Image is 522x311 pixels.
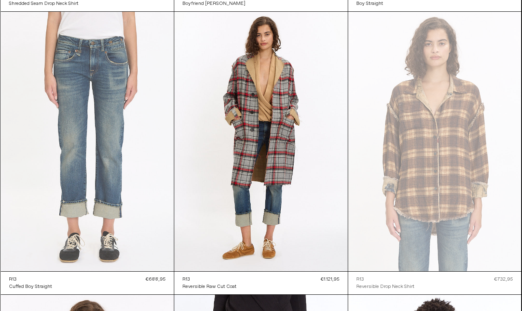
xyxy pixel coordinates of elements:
img: R13 Reversible Drop Neck Shirt in plaid khaki floral [348,12,522,271]
div: Shredded Seam Drop Neck Shirt [9,0,78,7]
a: R13 [356,276,414,283]
img: R13 Reversible Raw Cut Coat in red/grey plaid [174,12,348,271]
div: €688,95 [145,276,166,283]
div: €1.121,95 [321,276,340,283]
div: Boyfriend [PERSON_NAME] [182,0,245,7]
div: Cuffed Boy Straight [9,283,52,290]
a: Reversible Raw Cut Coat [182,283,236,290]
div: Boy Straight [356,0,383,7]
div: R13 [9,276,17,283]
div: Reversible Raw Cut Coat [182,283,236,290]
a: Cuffed Boy Straight [9,283,52,290]
div: Reversible Drop Neck Shirt [356,283,414,290]
div: R13 [182,276,190,283]
a: R13 [9,276,52,283]
a: Reversible Drop Neck Shirt [356,283,414,290]
div: €732,95 [494,276,513,283]
div: R13 [356,276,364,283]
img: R13 Cuffed Boy Straight in adelaide stretch selvedge blue [1,12,174,271]
a: R13 [182,276,236,283]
